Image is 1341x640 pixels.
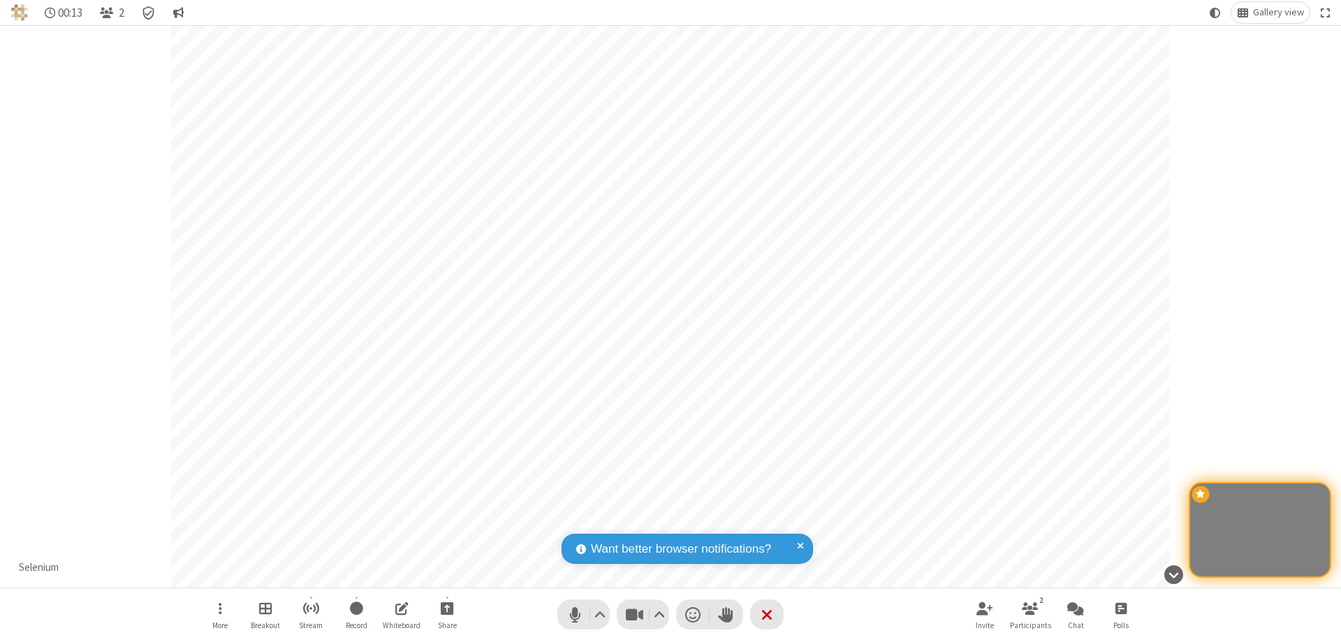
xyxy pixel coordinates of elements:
[1253,7,1304,18] span: Gallery view
[976,621,994,630] span: Invite
[710,599,743,630] button: Raise hand
[335,595,377,634] button: Start recording
[750,599,784,630] button: End or leave meeting
[135,2,162,23] div: Meeting details Encryption enabled
[1055,595,1097,634] button: Open chat
[251,621,280,630] span: Breakout
[346,621,367,630] span: Record
[290,595,332,634] button: Start streaming
[1100,595,1142,634] button: Open poll
[14,560,64,576] div: Selenium
[244,595,286,634] button: Manage Breakout Rooms
[676,599,710,630] button: Send a reaction
[94,2,130,23] button: Open participant list
[650,599,669,630] button: Video setting
[591,540,771,558] span: Want better browser notifications?
[212,621,228,630] span: More
[119,6,124,20] span: 2
[383,621,420,630] span: Whiteboard
[964,595,1006,634] button: Invite participants (⌘+Shift+I)
[1009,595,1051,634] button: Open participant list
[299,621,323,630] span: Stream
[557,599,610,630] button: Mute (⌘+Shift+A)
[617,599,669,630] button: Stop video (⌘+Shift+V)
[1315,2,1336,23] button: Fullscreen
[199,595,241,634] button: Open menu
[39,2,89,23] div: Timer
[1231,2,1310,23] button: Change layout
[1010,621,1051,630] span: Participants
[438,621,457,630] span: Share
[1159,558,1188,591] button: Hide
[58,6,82,20] span: 00:13
[426,595,468,634] button: Start sharing
[11,4,28,21] img: QA Selenium DO NOT DELETE OR CHANGE
[591,599,610,630] button: Audio settings
[1113,621,1129,630] span: Polls
[1068,621,1084,630] span: Chat
[1204,2,1226,23] button: Using system theme
[1036,594,1048,606] div: 2
[381,595,423,634] button: Open shared whiteboard
[167,2,189,23] button: Conversation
